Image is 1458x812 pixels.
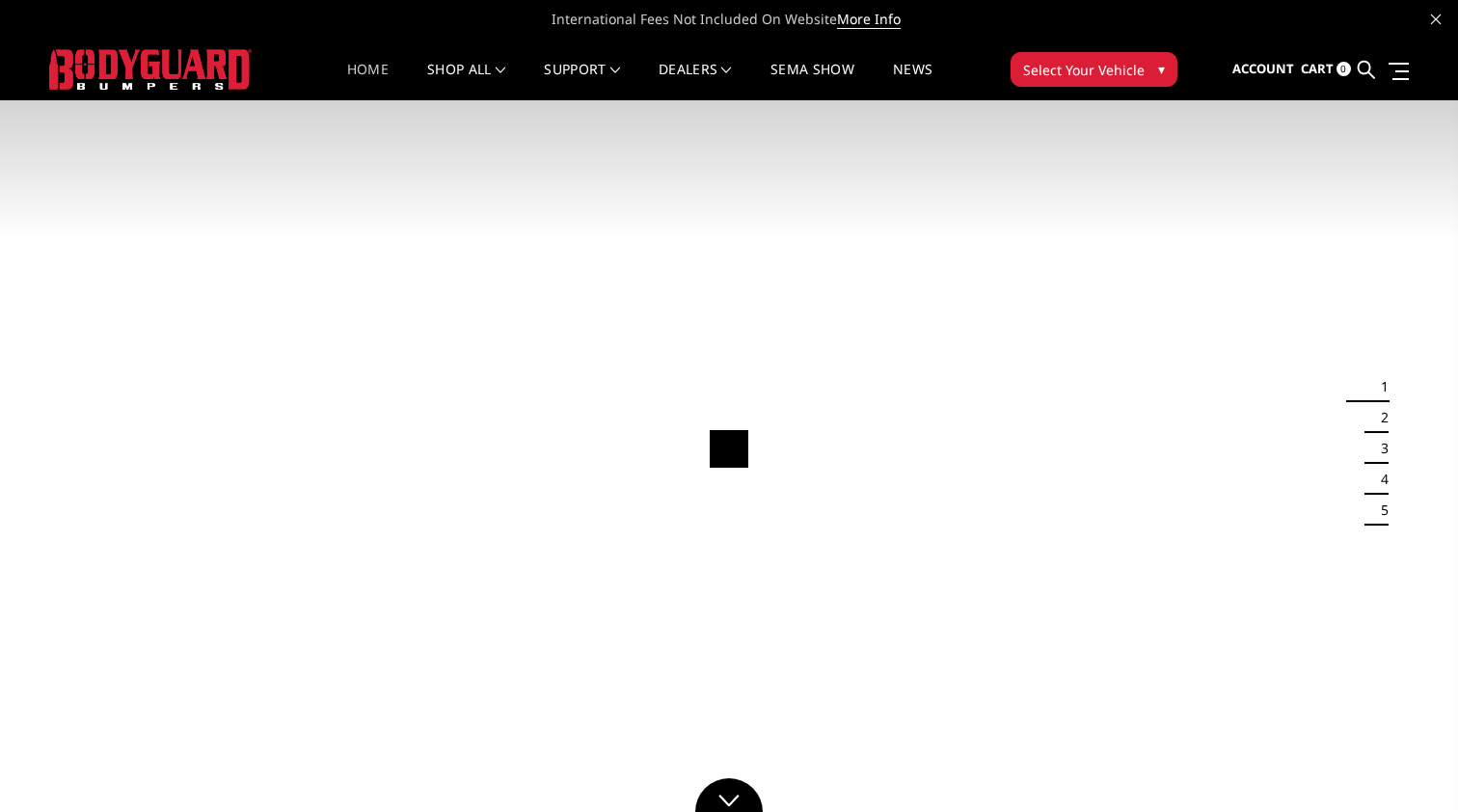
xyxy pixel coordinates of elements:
[893,63,932,100] a: News
[1369,464,1389,495] button: 4 of 5
[544,63,620,100] a: Support
[837,10,901,29] a: More Info
[659,63,732,100] a: Dealers
[1301,43,1351,95] a: Cart 0
[1023,60,1145,80] span: Select Your Vehicle
[1369,403,1389,434] button: 2 of 5
[1158,59,1165,79] span: ▾
[1369,434,1389,465] button: 3 of 5
[1301,60,1334,77] span: Cart
[427,63,505,100] a: shop all
[1011,52,1177,87] button: Select Your Vehicle
[1232,43,1294,95] a: Account
[1336,62,1351,76] span: 0
[49,49,252,89] img: BODYGUARD BUMPERS
[1369,372,1389,403] button: 1 of 5
[770,63,854,100] a: SEMA Show
[695,778,763,812] a: Click to Down
[1369,495,1389,526] button: 5 of 5
[1232,60,1294,77] span: Account
[347,63,389,100] a: Home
